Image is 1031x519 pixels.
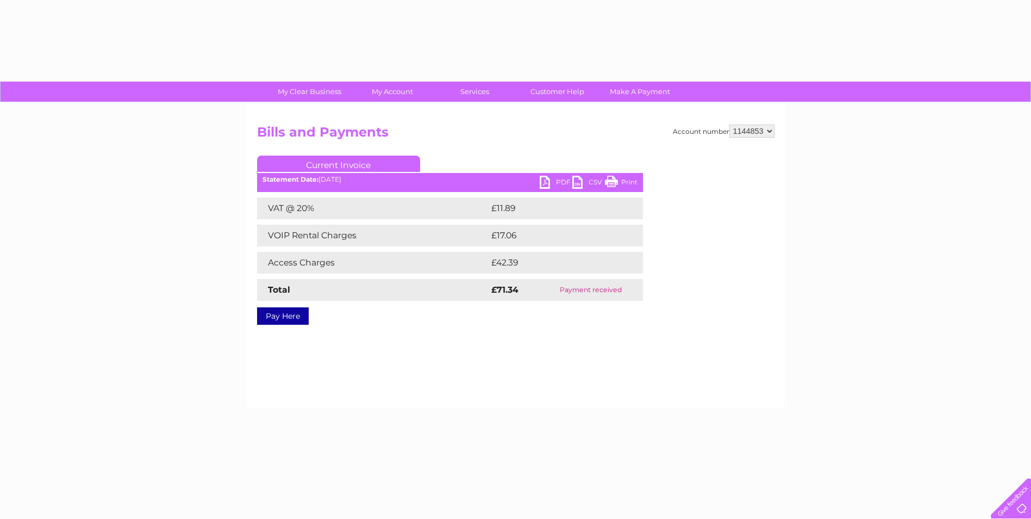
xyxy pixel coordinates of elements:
[489,197,619,219] td: £11.89
[595,82,685,102] a: Make A Payment
[605,176,638,191] a: Print
[347,82,437,102] a: My Account
[572,176,605,191] a: CSV
[268,285,290,295] strong: Total
[257,156,420,172] a: Current Invoice
[673,125,774,138] div: Account number
[430,82,520,102] a: Services
[257,307,309,325] a: Pay Here
[257,125,774,145] h2: Bills and Payments
[257,252,489,274] td: Access Charges
[489,225,620,246] td: £17.06
[257,225,489,246] td: VOIP Rental Charges
[491,285,518,295] strong: £71.34
[513,82,602,102] a: Customer Help
[489,252,621,274] td: £42.39
[257,197,489,219] td: VAT @ 20%
[257,176,643,183] div: [DATE]
[539,279,642,301] td: Payment received
[540,176,572,191] a: PDF
[263,175,318,183] b: Statement Date:
[265,82,354,102] a: My Clear Business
